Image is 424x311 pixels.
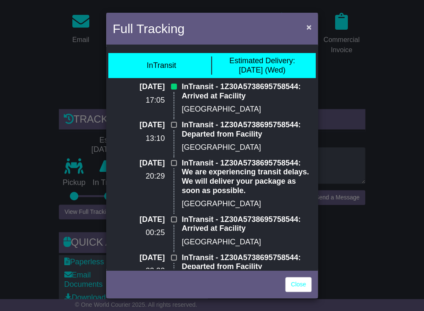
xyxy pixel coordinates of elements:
[182,82,311,101] p: InTransit - 1Z30A5738695758544: Arrived at Facility
[113,159,165,168] p: [DATE]
[285,277,311,292] a: Close
[182,215,311,233] p: InTransit - 1Z30A5738695758544: Arrived at Facility
[113,134,165,143] p: 13:10
[182,105,311,114] p: [GEOGRAPHIC_DATA]
[229,56,295,65] span: Estimated Delivery:
[182,238,311,247] p: [GEOGRAPHIC_DATA]
[182,143,311,152] p: [GEOGRAPHIC_DATA]
[182,159,311,195] p: InTransit - 1Z30A5738695758544: We are experiencing transit delays. We will deliver your package ...
[113,228,165,238] p: 00:25
[306,22,311,32] span: ×
[302,18,316,36] button: Close
[147,61,176,70] div: InTransit
[113,172,165,181] p: 20:29
[113,19,184,38] h4: Full Tracking
[113,266,165,276] p: 23:22
[113,82,165,92] p: [DATE]
[113,96,165,105] p: 17:05
[113,215,165,224] p: [DATE]
[182,253,311,272] p: InTransit - 1Z30A5738695758544: Departed from Facility
[182,120,311,139] p: InTransit - 1Z30A5738695758544: Departed from Facility
[113,253,165,263] p: [DATE]
[229,56,295,75] div: [DATE] (Wed)
[182,199,311,209] p: [GEOGRAPHIC_DATA]
[113,120,165,130] p: [DATE]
